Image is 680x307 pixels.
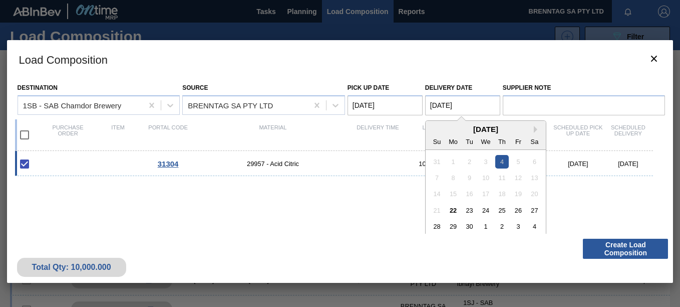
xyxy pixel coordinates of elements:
div: Not available Monday, September 1st, 2025 [446,155,460,168]
input: mm/dd/yyyy [348,95,423,115]
div: month 2025-09 [429,153,542,235]
div: BRENNTAG SA PTY LTD [188,101,273,109]
div: Not available Saturday, September 20th, 2025 [528,187,541,201]
div: We [479,134,492,148]
div: Su [430,134,444,148]
div: [DATE] [603,160,653,168]
input: mm/dd/yyyy [425,95,500,115]
div: [DATE] [426,125,546,133]
div: Fr [511,134,525,148]
div: 1SB - SAB Chamdor Brewery [23,101,122,109]
div: Item [93,124,143,145]
div: Not available Friday, September 5th, 2025 [511,155,525,168]
div: Not available Sunday, September 7th, 2025 [430,171,444,185]
div: Choose Tuesday, September 23rd, 2025 [463,204,476,217]
div: Choose Thursday, September 25th, 2025 [495,204,509,217]
div: Choose Friday, October 3rd, 2025 [511,220,525,233]
label: Destination [18,84,58,91]
div: Total Qty: 10,000.000 [25,263,119,272]
div: Not available Wednesday, September 3rd, 2025 [479,155,492,168]
button: Next Month [534,126,541,133]
div: Scheduled Delivery [603,124,653,145]
div: Choose Monday, September 29th, 2025 [446,220,460,233]
div: Scheduled Pick up Date [553,124,603,145]
div: Lot [403,124,453,145]
div: Delivery Time [353,124,403,145]
div: Choose Wednesday, September 24th, 2025 [479,204,492,217]
div: Not available Saturday, September 13th, 2025 [528,171,541,185]
div: Portal code [143,124,193,145]
span: 31304 [158,160,179,168]
div: Not available Monday, September 8th, 2025 [446,171,460,185]
div: Choose Tuesday, September 30th, 2025 [463,220,476,233]
label: Supplier Note [503,81,665,95]
label: Delivery Date [425,84,472,91]
div: Not available Thursday, September 4th, 2025 [495,155,509,168]
div: Not available Sunday, August 31st, 2025 [430,155,444,168]
div: Not available Sunday, September 21st, 2025 [430,204,444,217]
span: 29957 - Acid Citric [193,160,353,168]
button: Create Load Composition [583,239,668,259]
div: [DATE] [553,160,603,168]
div: Not available Tuesday, September 2nd, 2025 [463,155,476,168]
div: Choose Thursday, October 2nd, 2025 [495,220,509,233]
div: Choose Monday, September 22nd, 2025 [446,204,460,217]
h3: Load Composition [7,40,673,78]
div: Not available Wednesday, September 17th, 2025 [479,187,492,201]
div: Not available Sunday, September 14th, 2025 [430,187,444,201]
div: Choose Wednesday, October 1st, 2025 [479,220,492,233]
div: Sa [528,134,541,148]
label: Source [182,84,208,91]
div: Purchase order [43,124,93,145]
div: Not available Tuesday, September 16th, 2025 [463,187,476,201]
div: Choose Saturday, October 4th, 2025 [528,220,541,233]
div: Choose Saturday, September 27th, 2025 [528,204,541,217]
div: 10 KG [403,160,453,168]
div: Not available Tuesday, September 9th, 2025 [463,171,476,185]
div: Go to Order [143,160,193,168]
div: Th [495,134,509,148]
div: Not available Friday, September 12th, 2025 [511,171,525,185]
div: Tu [463,134,476,148]
div: Not available Friday, September 19th, 2025 [511,187,525,201]
div: Mo [446,134,460,148]
div: Not available Thursday, September 18th, 2025 [495,187,509,201]
div: Not available Saturday, September 6th, 2025 [528,155,541,168]
div: Material [193,124,353,145]
div: Not available Thursday, September 11th, 2025 [495,171,509,185]
div: Not available Wednesday, September 10th, 2025 [479,171,492,185]
div: Not available Monday, September 15th, 2025 [446,187,460,201]
div: Choose Sunday, September 28th, 2025 [430,220,444,233]
div: Choose Friday, September 26th, 2025 [511,204,525,217]
label: Pick up Date [348,84,390,91]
